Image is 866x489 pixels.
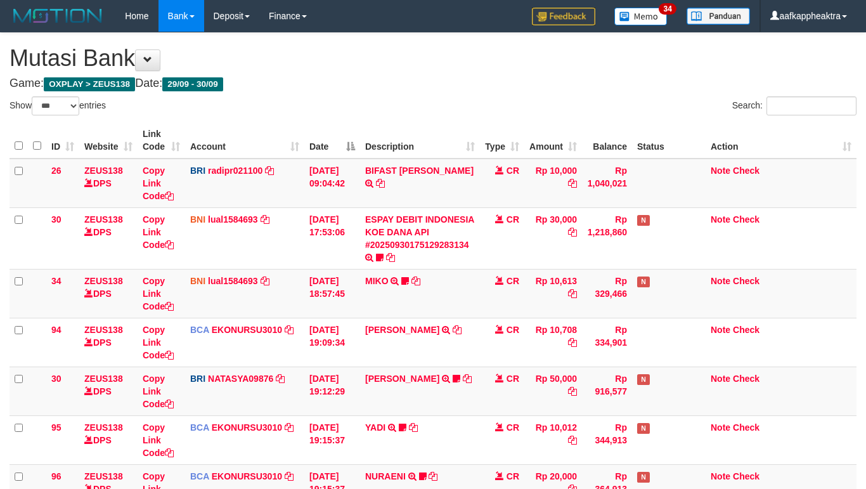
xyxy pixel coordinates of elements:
span: Has Note [637,472,650,483]
td: DPS [79,159,138,208]
a: EKONURSU3010 [212,471,282,481]
a: Check [733,471,759,481]
td: [DATE] 18:57:45 [304,269,360,318]
span: BNI [190,214,205,225]
th: Amount: activate to sort column ascending [524,122,582,159]
select: Showentries [32,96,79,115]
a: Copy YADI to clipboard [409,422,418,433]
a: ESPAY DEBIT INDONESIA KOE DANA API #20250930175129283134 [365,214,474,250]
td: [DATE] 17:53:06 [304,207,360,269]
td: DPS [79,318,138,367]
a: ZEUS138 [84,374,123,384]
td: DPS [79,367,138,415]
td: Rp 30,000 [524,207,582,269]
span: 34 [659,3,676,15]
a: Check [733,374,759,384]
img: panduan.png [687,8,750,25]
span: CR [507,166,519,176]
td: Rp 344,913 [582,415,632,464]
th: ID: activate to sort column ascending [46,122,79,159]
a: Note [711,471,730,481]
a: Copy Rp 10,000 to clipboard [568,178,577,188]
td: DPS [79,269,138,318]
th: Action: activate to sort column ascending [706,122,856,159]
span: OXPLAY > ZEUS138 [44,77,135,91]
th: Date: activate to sort column descending [304,122,360,159]
a: YADI [365,422,385,433]
a: Copy BIFAST ERIKA S PAUN to clipboard [376,178,385,188]
td: [DATE] 19:12:29 [304,367,360,415]
span: CR [507,374,519,384]
a: Copy Link Code [143,214,174,250]
span: Has Note [637,277,650,287]
a: Copy Link Code [143,276,174,311]
a: Copy ALFON STEFFE to clipboard [453,325,462,335]
a: Note [711,422,730,433]
a: Check [733,166,759,176]
a: ZEUS138 [84,471,123,481]
span: CR [507,325,519,335]
td: Rp 1,218,860 [582,207,632,269]
a: Copy Rp 10,708 to clipboard [568,337,577,348]
span: CR [507,214,519,225]
span: BNI [190,276,205,286]
a: Copy NATASYA09876 to clipboard [276,374,285,384]
td: DPS [79,207,138,269]
span: 94 [51,325,61,335]
h4: Game: Date: [10,77,856,90]
th: Status [632,122,706,159]
a: Copy EKONURSU3010 to clipboard [285,471,294,481]
a: ZEUS138 [84,422,123,433]
a: ZEUS138 [84,325,123,335]
img: Feedback.jpg [532,8,595,25]
label: Search: [732,96,856,115]
span: BRI [190,166,205,176]
td: [DATE] 19:09:34 [304,318,360,367]
td: Rp 50,000 [524,367,582,415]
td: Rp 10,012 [524,415,582,464]
a: EKONURSU3010 [212,422,282,433]
span: Has Note [637,423,650,434]
a: Note [711,276,730,286]
span: 95 [51,422,61,433]
span: Has Note [637,374,650,385]
input: Search: [766,96,856,115]
a: Check [733,325,759,335]
a: radipr021100 [208,166,262,176]
span: CR [507,471,519,481]
a: BIFAST [PERSON_NAME] [365,166,474,176]
th: Description: activate to sort column ascending [360,122,480,159]
th: Link Code: activate to sort column ascending [138,122,185,159]
a: Note [711,214,730,225]
a: Copy Rp 50,000 to clipboard [568,386,577,396]
span: 26 [51,166,61,176]
span: 29/09 - 30/09 [162,77,223,91]
a: Copy DANA ARIFRAHMATPR to clipboard [463,374,472,384]
a: Copy Link Code [143,422,174,458]
span: BCA [190,471,209,481]
span: CR [507,276,519,286]
a: Check [733,214,759,225]
span: 34 [51,276,61,286]
span: 30 [51,374,61,384]
th: Account: activate to sort column ascending [185,122,304,159]
img: Button%20Memo.svg [614,8,668,25]
a: Copy radipr021100 to clipboard [265,166,274,176]
span: BCA [190,422,209,433]
td: Rp 1,040,021 [582,159,632,208]
a: EKONURSU3010 [212,325,282,335]
span: BRI [190,374,205,384]
a: Copy MIKO to clipboard [411,276,420,286]
a: Copy EKONURSU3010 to clipboard [285,325,294,335]
td: Rp 10,613 [524,269,582,318]
th: Type: activate to sort column ascending [480,122,524,159]
a: Copy ESPAY DEBIT INDONESIA KOE DANA API #20250930175129283134 to clipboard [386,252,395,263]
a: [PERSON_NAME] [365,325,439,335]
a: lual1584693 [208,214,258,225]
td: Rp 334,901 [582,318,632,367]
td: Rp 916,577 [582,367,632,415]
a: ZEUS138 [84,214,123,225]
a: Note [711,325,730,335]
td: Rp 329,466 [582,269,632,318]
span: 30 [51,214,61,225]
